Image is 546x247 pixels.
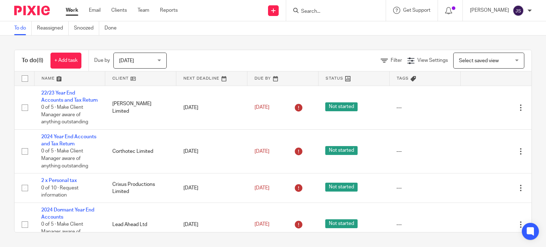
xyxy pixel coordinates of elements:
h1: To do [22,57,43,64]
a: Clients [111,7,127,14]
div: --- [396,221,453,228]
span: 0 of 5 · Make Client Manager aware of anything outstanding [41,105,88,124]
td: Crixus Productions Limited [105,173,176,203]
a: Work [66,7,78,14]
a: Team [138,7,149,14]
a: Email [89,7,101,14]
span: [DATE] [255,149,269,154]
a: Done [105,21,122,35]
span: (8) [37,58,43,63]
img: svg%3E [513,5,524,16]
div: --- [396,104,453,111]
td: [DATE] [176,129,247,173]
td: Lead Ahead Ltd [105,203,176,246]
div: --- [396,148,453,155]
td: Corthotec Limited [105,129,176,173]
td: [PERSON_NAME] Limited [105,86,176,129]
span: [DATE] [255,105,269,110]
input: Search [300,9,364,15]
span: [DATE] [119,58,134,63]
span: Not started [325,183,358,192]
td: [DATE] [176,173,247,203]
span: Not started [325,102,358,111]
span: [DATE] [255,186,269,190]
a: Reports [160,7,178,14]
p: [PERSON_NAME] [470,7,509,14]
td: [DATE] [176,203,247,246]
a: 2 x Personal tax [41,178,77,183]
span: Not started [325,146,358,155]
span: Tags [397,76,409,80]
a: 2024 Dormant Year End Accounts [41,208,94,220]
span: 0 of 5 · Make Client Manager aware of anything outstanding [41,149,88,168]
span: [DATE] [255,222,269,227]
a: 2024 Year End Accounts and Tax Return [41,134,96,146]
span: Not started [325,219,358,228]
div: --- [396,184,453,192]
span: Get Support [403,8,430,13]
p: Due by [94,57,110,64]
a: To do [14,21,32,35]
a: + Add task [50,53,81,69]
span: Filter [391,58,402,63]
td: [DATE] [176,86,247,129]
img: Pixie [14,6,50,15]
a: 22/23 Year End Accounts and Tax Return [41,91,98,103]
span: 0 of 10 · Request information [41,186,79,198]
span: View Settings [417,58,448,63]
span: Select saved view [459,58,499,63]
a: Reassigned [37,21,69,35]
span: 0 of 5 · Make Client Manager aware of anything outstanding [41,222,88,242]
a: Snoozed [74,21,99,35]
